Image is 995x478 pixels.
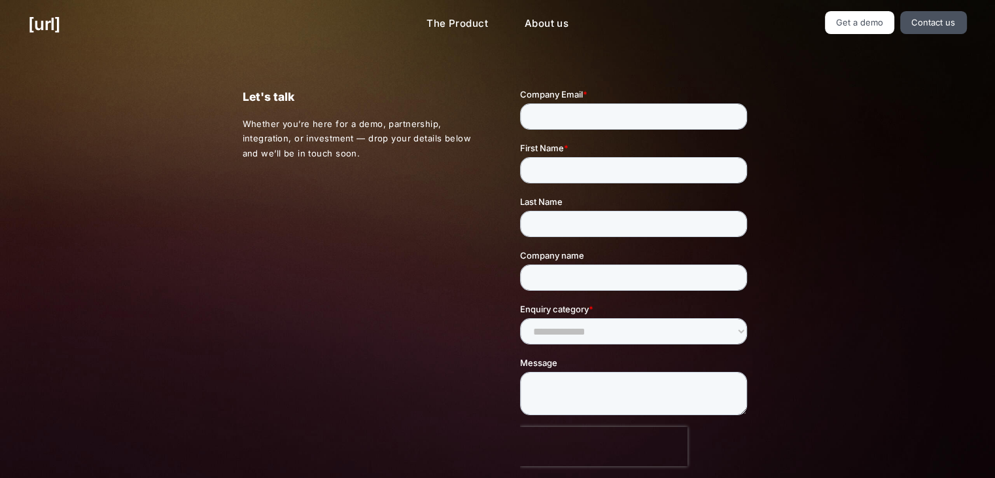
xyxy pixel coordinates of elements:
p: Let's talk [242,88,474,106]
a: The Product [416,11,498,37]
a: About us [514,11,579,37]
p: Whether you’re here for a demo, partnership, integration, or investment — drop your details below... [242,117,475,161]
a: [URL] [28,11,60,37]
a: Contact us [900,11,967,34]
a: Get a demo [825,11,895,34]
